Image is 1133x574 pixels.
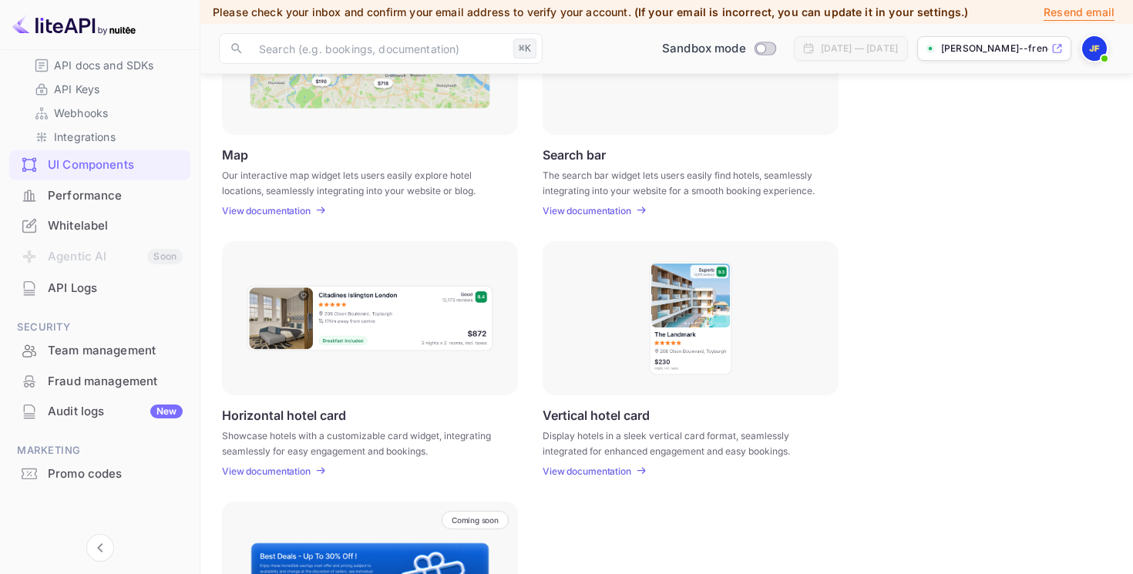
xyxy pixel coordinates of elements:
[9,211,190,241] div: Whitelabel
[34,57,178,73] a: API docs and SDKs
[54,57,154,73] p: API docs and SDKs
[48,373,183,391] div: Fraud management
[9,211,190,240] a: Whitelabel
[9,397,190,427] div: Audit logsNew
[34,81,178,97] a: API Keys
[543,428,819,456] p: Display hotels in a sleek vertical card format, seamlessly integrated for enhanced engagement and...
[48,342,183,360] div: Team management
[9,459,190,489] div: Promo codes
[34,129,178,145] a: Integrations
[12,12,136,37] img: LiteAPI logo
[9,367,190,397] div: Fraud management
[222,205,315,217] a: View documentation
[28,126,184,148] div: Integrations
[54,105,108,121] p: Webhooks
[48,403,183,421] div: Audit logs
[9,181,190,210] a: Performance
[9,274,190,304] div: API Logs
[513,39,536,59] div: ⌘K
[250,33,507,64] input: Search (e.g. bookings, documentation)
[222,465,311,477] p: View documentation
[452,515,499,525] p: Coming soon
[543,168,819,196] p: The search bar widget lets users easily find hotels, seamlessly integrating into your website for...
[150,404,183,418] div: New
[222,465,315,477] a: View documentation
[9,150,190,180] div: UI Components
[222,428,499,456] p: Showcase hotels with a customizable card widget, integrating seamlessly for easy engagement and b...
[1082,36,1107,61] img: Jon French
[656,40,782,58] div: Switch to Production mode
[9,181,190,211] div: Performance
[543,465,636,477] a: View documentation
[648,260,733,376] img: Vertical hotel card Frame
[48,156,183,174] div: UI Components
[9,336,190,364] a: Team management
[48,280,183,297] div: API Logs
[543,205,636,217] a: View documentation
[634,5,969,18] span: (If your email is incorrect, you can update it in your settings.)
[54,81,99,97] p: API Keys
[543,147,606,162] p: Search bar
[662,40,746,58] span: Sandbox mode
[941,42,1048,55] p: [PERSON_NAME]--french-hl3zj.nuit...
[28,78,184,100] div: API Keys
[9,336,190,366] div: Team management
[28,54,184,76] div: API docs and SDKs
[543,205,631,217] p: View documentation
[86,534,114,562] button: Collapse navigation
[246,284,494,352] img: Horizontal hotel card Frame
[9,274,190,302] a: API Logs
[9,397,190,425] a: Audit logsNew
[9,367,190,395] a: Fraud management
[54,129,116,145] p: Integrations
[213,5,631,18] span: Please check your inbox and confirm your email address to verify your account.
[222,205,311,217] p: View documentation
[9,442,190,459] span: Marketing
[543,465,631,477] p: View documentation
[48,187,183,205] div: Performance
[1044,4,1115,21] p: Resend email
[543,408,650,422] p: Vertical hotel card
[9,459,190,488] a: Promo codes
[28,102,184,124] div: Webhooks
[9,150,190,179] a: UI Components
[48,465,183,483] div: Promo codes
[222,168,499,196] p: Our interactive map widget lets users easily explore hotel locations, seamlessly integrating into...
[222,408,346,422] p: Horizontal hotel card
[34,105,178,121] a: Webhooks
[9,319,190,336] span: Security
[821,42,898,55] div: [DATE] — [DATE]
[222,147,248,162] p: Map
[48,217,183,235] div: Whitelabel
